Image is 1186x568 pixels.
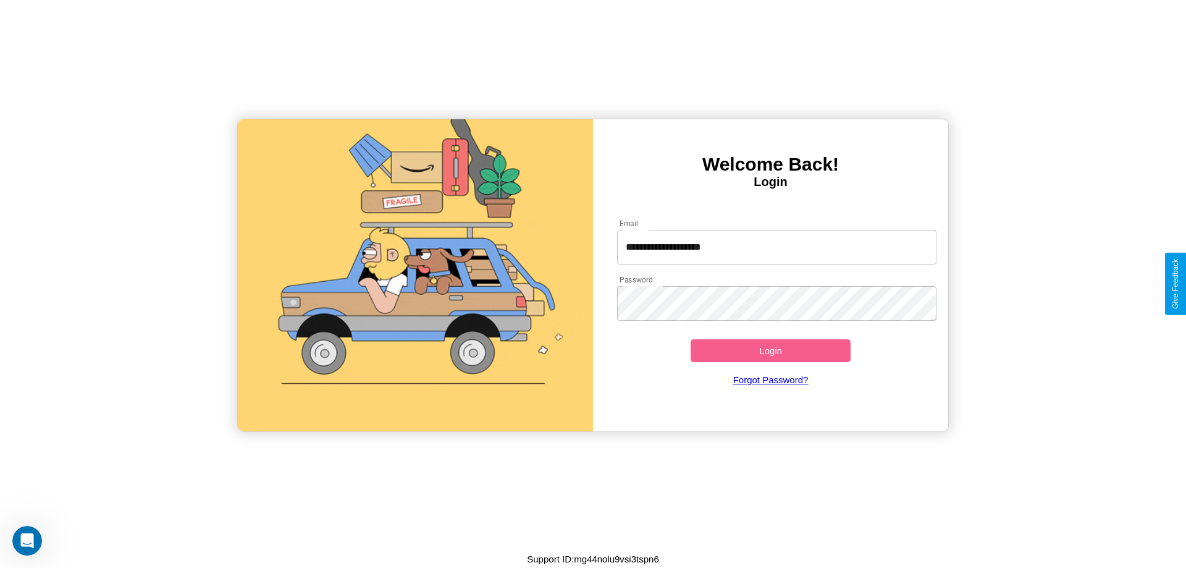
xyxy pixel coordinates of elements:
[1171,259,1180,309] div: Give Feedback
[527,551,658,567] p: Support ID: mg44nolu9vsi3tspn6
[593,154,948,175] h3: Welcome Back!
[238,119,593,431] img: gif
[12,526,42,556] iframe: Intercom live chat
[611,362,931,397] a: Forgot Password?
[620,218,639,229] label: Email
[620,274,652,285] label: Password
[593,175,948,189] h4: Login
[691,339,851,362] button: Login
